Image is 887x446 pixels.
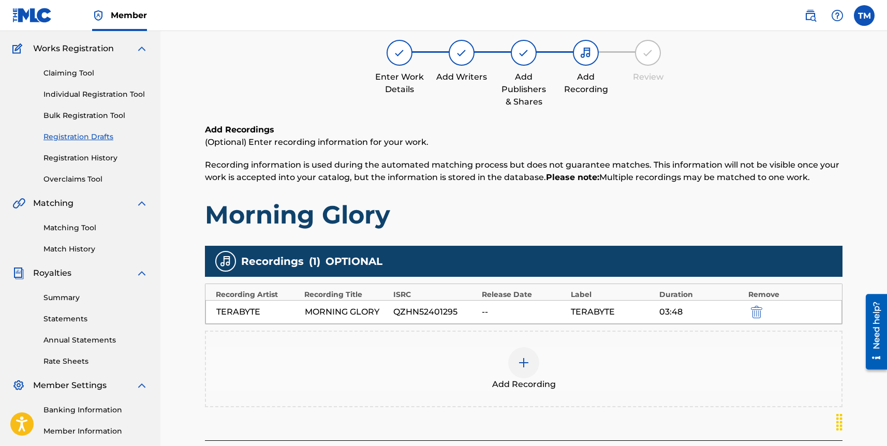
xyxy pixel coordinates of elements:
div: QZHN52401295 [393,306,477,318]
img: search [804,9,817,22]
div: TERABYTE [571,306,654,318]
a: Matching Tool [43,222,148,233]
img: help [831,9,844,22]
div: Label [571,289,654,300]
span: Member Settings [33,379,107,392]
div: Recording Title [304,289,388,300]
div: 03:48 [659,306,743,318]
img: Works Registration [12,42,26,55]
img: step indicator icon for Review [642,47,654,59]
div: User Menu [854,5,875,26]
strong: Please note: [546,172,599,182]
span: Recording information is used during the automated matching process but does not guarantee matche... [205,160,839,182]
span: Royalties [33,267,71,279]
a: Registration Drafts [43,131,148,142]
img: step indicator icon for Add Writers [455,47,468,59]
div: Review [622,71,674,83]
span: ( 1 ) [309,254,320,269]
img: step indicator icon for Add Publishers & Shares [518,47,530,59]
a: Summary [43,292,148,303]
a: Annual Statements [43,335,148,346]
a: Individual Registration Tool [43,89,148,100]
h6: Add Recordings [205,124,842,136]
a: Public Search [800,5,821,26]
img: expand [136,42,148,55]
img: Member Settings [12,379,25,392]
div: Add Publishers & Shares [498,71,550,108]
span: (Optional) Enter recording information for your work. [205,137,428,147]
a: Bulk Registration Tool [43,110,148,121]
a: Statements [43,314,148,324]
h1: Morning Glory [205,199,842,230]
span: Add Recording [492,378,556,391]
img: expand [136,379,148,392]
a: Claiming Tool [43,68,148,79]
div: -- [482,306,565,318]
a: Banking Information [43,405,148,415]
img: recording [219,255,232,267]
span: Works Registration [33,42,114,55]
a: Rate Sheets [43,356,148,367]
img: step indicator icon for Enter Work Details [393,47,406,59]
span: Member [111,9,147,21]
div: TERABYTE [216,306,300,318]
div: MORNING GLORY [305,306,388,318]
img: add [518,356,530,369]
div: Release Date [482,289,565,300]
span: Matching [33,197,73,210]
div: ISRC [393,289,477,300]
div: Add Recording [560,71,612,96]
a: Match History [43,244,148,255]
iframe: Chat Widget [835,396,887,446]
div: Drag [831,407,848,438]
a: Overclaims Tool [43,174,148,185]
img: Matching [12,197,25,210]
img: Top Rightsholder [92,9,105,22]
img: MLC Logo [12,8,52,23]
a: Registration History [43,153,148,163]
a: Member Information [43,426,148,437]
img: expand [136,267,148,279]
div: Duration [659,289,743,300]
span: Recordings [241,254,304,269]
div: Add Writers [436,71,487,83]
div: Enter Work Details [374,71,425,96]
iframe: Resource Center [858,290,887,373]
div: Recording Artist [216,289,299,300]
img: step indicator icon for Add Recording [580,47,592,59]
img: 12a2ab48e56ec057fbd8.svg [751,306,762,318]
img: Royalties [12,267,25,279]
img: expand [136,197,148,210]
div: Remove [748,289,832,300]
div: Help [827,5,848,26]
span: OPTIONAL [326,254,382,269]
